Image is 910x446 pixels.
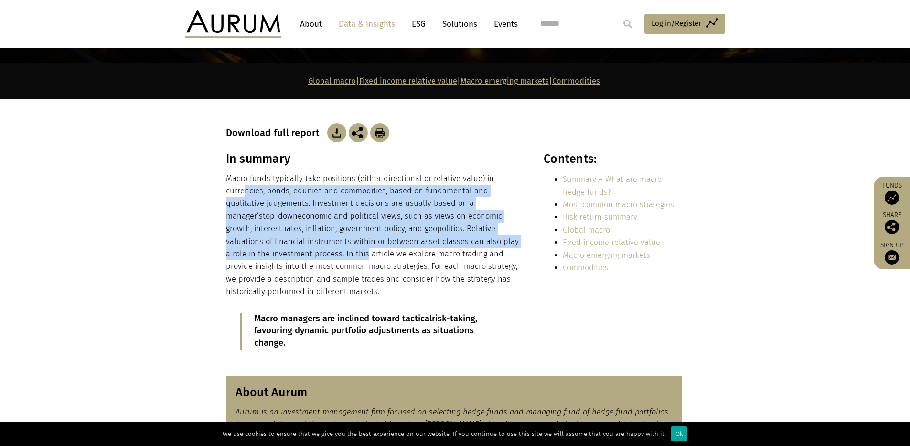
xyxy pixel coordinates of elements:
[563,238,660,247] a: Fixed income relative value
[563,200,674,209] a: Most common macro strategies
[236,385,673,400] h3: About Aurum
[254,313,497,350] p: Macro managers are inclined toward tactical , favouring dynamic portfolio adjustments as situatio...
[544,152,682,166] h3: Contents:
[460,76,549,85] a: Macro emerging markets
[671,426,687,441] div: Ok
[563,263,609,272] a: Commodities
[226,172,523,298] p: Macro funds typically take positions (either directional or relative value) in currencies, bonds,...
[226,127,325,138] h3: Download full report
[618,14,637,33] input: Submit
[563,212,637,222] a: Risk return summary
[308,76,356,85] a: Global macro
[563,251,650,260] a: Macro emerging markets
[334,15,400,33] a: Data & Insights
[878,212,905,234] div: Share
[407,15,430,33] a: ESG
[885,250,899,265] img: Sign up to our newsletter
[563,175,662,196] a: Summary – What are macro hedge funds?
[370,123,389,142] img: Download Article
[885,220,899,234] img: Share this post
[359,76,457,85] a: Fixed income relative value
[263,212,298,221] span: top-down
[226,152,523,166] h3: In summary
[308,76,600,85] strong: | | |
[878,241,905,265] a: Sign up
[552,76,600,85] a: Commodities
[438,15,482,33] a: Solutions
[295,15,327,33] a: About
[644,14,725,34] a: Log in/Register
[236,407,668,429] em: Aurum is an investment management firm focused on selecting hedge funds and managing fund of hedg...
[349,123,368,142] img: Share this post
[878,181,905,205] a: Funds
[885,191,899,205] img: Access Funds
[432,313,475,324] span: risk-taking
[327,123,346,142] img: Download Article
[185,10,281,38] img: Aurum
[563,225,610,234] a: Global macro
[489,15,518,33] a: Events
[652,18,701,29] span: Log in/Register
